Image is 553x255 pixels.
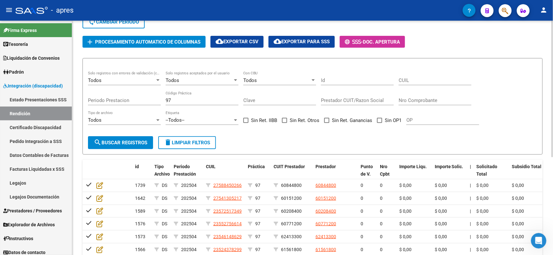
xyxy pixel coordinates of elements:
[435,209,447,214] span: $ 0,00
[10,25,101,38] div: Ud se refiere a subirlo al FTP o en la plataforma de SAAS?
[88,117,102,123] span: Todos
[162,196,167,201] span: DS
[380,234,383,239] span: 0
[255,234,260,239] span: 97
[509,160,545,188] datatable-header-cell: Subsidio Total
[135,208,149,215] div: 1589
[10,46,101,59] div: [PERSON_NAME] a la espera de sus comentarios
[248,164,265,169] span: Práctica
[5,42,106,63] div: [PERSON_NAME] a la espera de sus comentarios
[435,234,447,239] span: $ 0,00
[5,173,124,194] div: Soporte dice…
[88,18,96,25] mat-icon: sync
[281,183,302,188] span: 60844800
[385,117,402,124] span: Sin OP1
[477,247,489,252] span: $ 0,00
[31,3,39,7] h1: Fin
[152,160,171,188] datatable-header-cell: Tipo Archivo
[181,247,197,252] span: 202504
[213,247,242,252] span: 23524378299
[474,160,509,188] datatable-header-cell: Solicitado Total
[477,196,489,201] span: $ 0,00
[135,246,149,253] div: 1566
[5,192,123,203] textarea: Escribe un mensaje...
[3,55,60,62] span: Liquidación de Convenios
[94,138,102,146] mat-icon: search
[468,160,474,188] datatable-header-cell: |
[3,27,37,34] span: Firma Express
[213,234,242,239] span: 23546148629
[113,4,125,15] div: Cerrar
[181,183,197,188] span: 202504
[18,5,29,15] img: Profile image for Fin
[477,234,489,239] span: $ 0,00
[181,209,197,214] span: 202504
[3,221,55,228] span: Explorador de Archivos
[166,117,184,123] span: --Todos--
[399,183,412,188] span: $ 0,00
[3,41,28,48] span: Tesorería
[477,209,489,214] span: $ 0,00
[315,221,336,226] span: 60771200
[435,183,447,188] span: $ 0,00
[315,183,336,188] span: 60844800
[162,221,167,226] span: DS
[435,196,447,201] span: $ 0,00
[470,209,471,214] span: |
[380,196,383,201] span: 0
[380,183,383,188] span: 0
[477,221,489,226] span: $ 0,00
[23,83,124,135] div: el saas tiene un proceso que dice extractos procesados cvs, para subir, el instructivo de la supe...
[399,164,427,169] span: Importe Liqu.
[206,164,216,169] span: CUIL
[361,196,363,201] span: 0
[397,160,432,188] datatable-header-cell: Importe Liqu.
[255,209,260,214] span: 97
[51,3,73,17] span: - apres
[164,140,210,146] span: Limpiar filtros
[28,87,119,131] div: el saas tiene un proceso que dice extractos procesados cvs, para subir, el instructivo de la supe...
[315,209,336,214] span: 60208400
[210,36,264,48] button: Exportar CSV
[268,36,335,48] button: Exportar para SSS
[5,173,106,194] div: El uso de esta sección es opcional y puede el usuario no utilizarlo
[57,68,124,82] div: hola saludos buenos días
[10,206,15,211] button: Selector de emoji
[399,221,412,226] span: $ 0,00
[3,82,63,89] span: Integración (discapacidad)
[470,183,471,188] span: |
[380,221,383,226] span: 0
[332,117,372,124] span: Sin Ret. Ganancias
[85,245,93,252] mat-icon: check
[5,42,124,68] div: Soporte dice…
[340,36,405,48] button: -Doc. Apertura
[111,203,121,213] button: Enviar un mensaje…
[361,234,363,239] span: 0
[313,160,358,188] datatable-header-cell: Prestador
[94,140,147,146] span: Buscar registros
[5,68,124,83] div: Dayle dice…
[3,235,33,242] span: Instructivos
[363,39,400,45] span: Doc. Apertura
[10,144,101,169] div: Bien, en SAAS ud puede cargar los extractos tanto en csv aqui o en pdf aqui
[216,37,223,45] mat-icon: cloud_download
[512,196,524,201] span: $ 0,00
[135,233,149,240] div: 1573
[85,219,93,227] mat-icon: check
[281,234,302,239] span: 62413300
[164,138,172,146] mat-icon: delete
[274,37,281,45] mat-icon: cloud_download
[135,195,149,202] div: 1642
[82,36,206,48] button: Procesamiento automatico de columnas
[20,206,25,211] button: Selector de gif
[135,220,149,228] div: 1576
[435,247,447,252] span: $ 0,00
[399,234,412,239] span: $ 0,00
[361,209,363,214] span: 0
[281,196,302,201] span: 60151200
[255,221,260,226] span: 97
[85,206,93,214] mat-icon: check
[361,164,373,177] span: Punto de V.
[380,247,383,252] span: 0
[3,207,62,214] span: Prestadores / Proveedores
